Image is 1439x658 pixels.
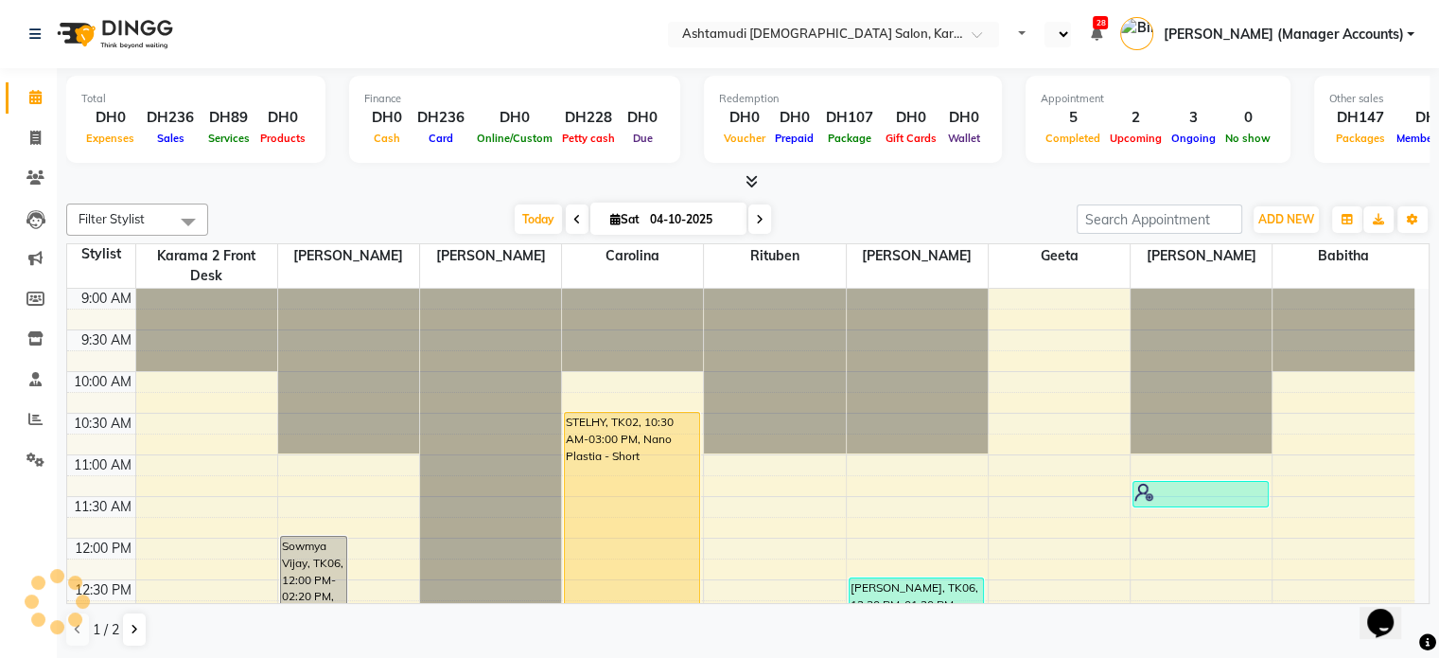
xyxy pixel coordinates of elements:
div: Appointment [1041,91,1275,107]
div: DH89 [202,107,255,129]
span: Rituben [704,244,845,268]
span: Products [255,132,310,145]
span: [PERSON_NAME] [847,244,988,268]
span: Due [628,132,658,145]
div: DH0 [364,107,410,129]
span: Upcoming [1105,132,1167,145]
div: DH236 [410,107,472,129]
div: anu, TK05, 11:20 AM-11:40 AM, Eyebrow Threading [1133,482,1268,507]
span: Services [203,132,254,145]
div: 11:30 AM [70,497,135,517]
span: Filter Stylist [79,211,145,226]
img: logo [48,8,178,61]
span: Petty cash [557,132,620,145]
span: Gift Cards [881,132,941,145]
span: Completed [1041,132,1105,145]
div: 5 [1041,107,1105,129]
div: DH0 [770,107,818,129]
div: 12:30 PM [71,580,135,600]
span: Ongoing [1167,132,1220,145]
span: Today [515,205,562,234]
span: Sales [152,132,189,145]
span: [PERSON_NAME] [278,244,419,268]
iframe: chat widget [1360,582,1420,639]
span: Online/Custom [472,132,557,145]
div: 9:00 AM [78,289,135,309]
span: [PERSON_NAME] [1131,244,1272,268]
div: DH0 [472,107,557,129]
div: 11:00 AM [70,455,135,475]
span: [PERSON_NAME] (Manager Accounts) [1163,25,1403,44]
a: 28 [1090,26,1101,43]
span: 1 / 2 [93,620,119,640]
img: Bindu (Manager Accounts) [1120,17,1153,50]
div: [PERSON_NAME], TK06, 12:30 PM-01:20 PM, Head Massage,[PERSON_NAME]/Face Bleach (DH30) [850,578,984,644]
div: Redemption [719,91,987,107]
span: Babitha [1272,244,1414,268]
span: 28 [1093,16,1108,29]
span: [PERSON_NAME] [420,244,561,268]
div: DH228 [557,107,620,129]
span: Voucher [719,132,770,145]
div: DH0 [255,107,310,129]
div: 3 [1167,107,1220,129]
div: DH0 [81,107,139,129]
input: Search Appointment [1077,205,1242,234]
button: ADD NEW [1254,206,1319,233]
div: Total [81,91,310,107]
div: DH107 [818,107,881,129]
span: Sat [605,212,644,226]
div: DH0 [941,107,987,129]
div: 9:30 AM [78,330,135,350]
span: Expenses [81,132,139,145]
span: Geeta [989,244,1130,268]
span: ADD NEW [1258,212,1314,226]
div: Stylist [67,244,135,264]
input: 2025-10-04 [644,205,739,234]
div: 12:00 PM [71,539,135,559]
div: DH0 [881,107,941,129]
div: 10:00 AM [70,372,135,392]
span: Package [823,132,876,145]
div: DH147 [1329,107,1392,129]
span: Karama 2 Front Desk [136,244,277,288]
span: Prepaid [770,132,818,145]
span: Card [424,132,458,145]
span: No show [1220,132,1275,145]
div: Finance [364,91,665,107]
div: 10:30 AM [70,414,135,434]
div: DH236 [139,107,202,129]
span: Packages [1331,132,1390,145]
div: DH0 [620,107,665,129]
div: DH0 [719,107,770,129]
span: Cash [369,132,405,145]
div: 2 [1105,107,1167,129]
div: 0 [1220,107,1275,129]
span: Wallet [943,132,985,145]
span: Carolina [562,244,703,268]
